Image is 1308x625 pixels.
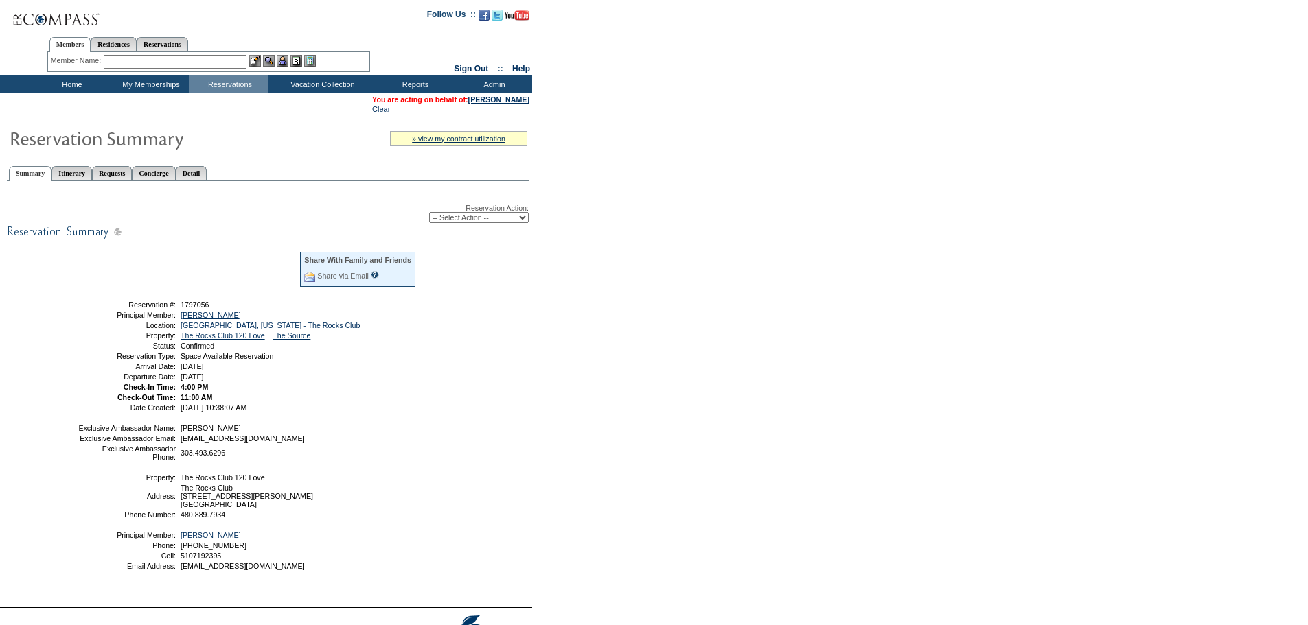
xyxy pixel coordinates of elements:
td: Phone Number: [78,510,176,519]
a: Reservations [137,37,188,51]
img: b_calculator.gif [304,55,316,67]
a: The Source [273,331,310,340]
a: Help [512,64,530,73]
img: View [263,55,275,67]
div: Share With Family and Friends [304,256,411,264]
td: Follow Us :: [427,8,476,25]
span: 303.493.6296 [181,449,225,457]
a: Detail [176,166,207,180]
td: Exclusive Ambassador Email: [78,434,176,443]
span: [EMAIL_ADDRESS][DOMAIN_NAME] [181,562,305,570]
span: 480.889.7934 [181,510,225,519]
span: 4:00 PM [181,383,208,391]
a: Members [49,37,91,52]
span: 5107192395 [181,552,221,560]
td: Vacation Collection [268,75,374,93]
td: Reservations [189,75,268,93]
td: My Memberships [110,75,189,93]
span: [PERSON_NAME] [181,424,241,432]
input: What is this? [371,271,379,279]
span: The Rocks Club 120 Love [181,473,265,482]
a: Subscribe to our YouTube Channel [505,14,529,22]
td: Reservation Type: [78,352,176,360]
td: Principal Member: [78,531,176,539]
td: Property: [78,473,176,482]
img: Follow us on Twitter [492,10,503,21]
div: Reservation Action: [7,204,529,223]
a: Itinerary [51,166,92,180]
div: Member Name: [51,55,104,67]
td: Status: [78,342,176,350]
span: :: [498,64,503,73]
td: Exclusive Ambassador Phone: [78,445,176,461]
td: Address: [78,484,176,508]
a: Become our fan on Facebook [479,14,490,22]
a: Share via Email [317,272,369,280]
strong: Check-Out Time: [117,393,176,401]
img: Become our fan on Facebook [479,10,490,21]
td: Departure Date: [78,373,176,381]
td: Email Address: [78,562,176,570]
a: » view my contract utilization [412,134,505,143]
a: [PERSON_NAME] [468,95,529,104]
a: Residences [91,37,137,51]
span: Confirmed [181,342,214,350]
td: Arrival Date: [78,362,176,370]
a: The Rocks Club 120 Love [181,331,265,340]
strong: Check-In Time: [124,383,176,391]
span: 11:00 AM [181,393,212,401]
span: The Rocks Club [STREET_ADDRESS][PERSON_NAME] [GEOGRAPHIC_DATA] [181,484,313,508]
span: [DATE] 10:38:07 AM [181,403,246,412]
td: Phone: [78,541,176,550]
span: [DATE] [181,373,204,381]
span: You are acting on behalf of: [372,95,529,104]
a: Clear [372,105,390,113]
a: Sign Out [454,64,488,73]
td: Reports [374,75,453,93]
span: [DATE] [181,362,204,370]
a: Follow us on Twitter [492,14,503,22]
td: Date Created: [78,403,176,412]
td: Exclusive Ambassador Name: [78,424,176,432]
td: Property: [78,331,176,340]
img: Subscribe to our YouTube Channel [505,10,529,21]
td: Home [31,75,110,93]
a: [PERSON_NAME] [181,311,241,319]
a: [PERSON_NAME] [181,531,241,539]
span: 1797056 [181,300,209,309]
span: [EMAIL_ADDRESS][DOMAIN_NAME] [181,434,305,443]
span: [PHONE_NUMBER] [181,541,246,550]
a: Requests [92,166,132,180]
img: Impersonate [277,55,288,67]
td: Reservation #: [78,300,176,309]
img: Reservations [290,55,302,67]
img: subTtlResSummary.gif [7,223,419,240]
a: Summary [9,166,51,181]
td: Cell: [78,552,176,560]
a: [GEOGRAPHIC_DATA], [US_STATE] - The Rocks Club [181,321,360,329]
td: Location: [78,321,176,329]
td: Principal Member: [78,311,176,319]
img: b_edit.gif [249,55,261,67]
a: Concierge [132,166,175,180]
img: Reservaton Summary [9,124,284,152]
span: Space Available Reservation [181,352,273,360]
td: Admin [453,75,532,93]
